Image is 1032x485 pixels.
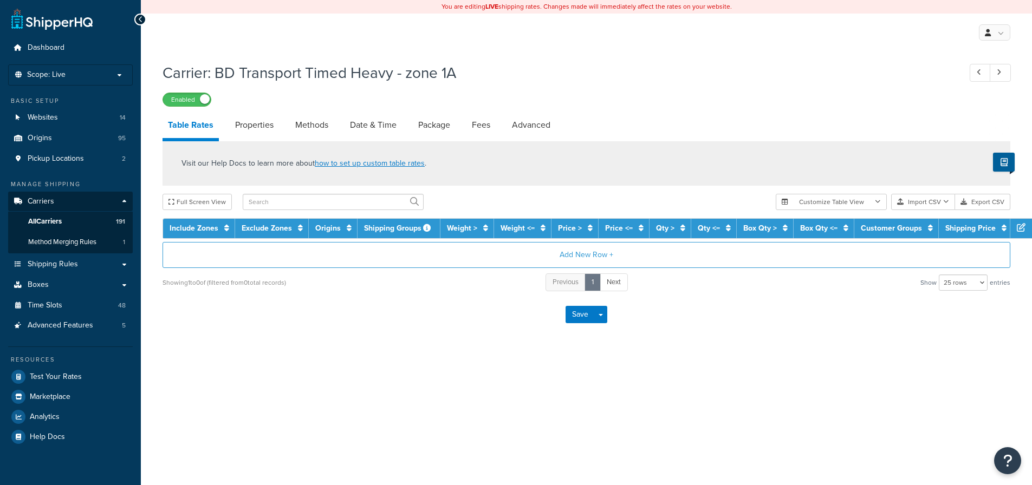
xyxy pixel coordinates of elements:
[8,128,133,148] li: Origins
[605,222,633,234] a: Price <=
[30,432,65,442] span: Help Docs
[28,197,54,206] span: Carriers
[163,275,286,290] div: Showing 1 to 0 of (filtered from 0 total records)
[990,275,1010,290] span: entries
[242,222,292,234] a: Exclude Zones
[163,242,1010,268] button: Add New Row +
[170,222,218,234] a: Include Zones
[28,260,78,269] span: Shipping Rules
[243,194,424,210] input: Search
[656,222,674,234] a: Qty >
[743,222,777,234] a: Box Qty >
[8,296,133,316] a: Time Slots48
[413,112,456,138] a: Package
[8,367,133,386] a: Test Your Rates
[27,70,66,80] span: Scope: Live
[8,355,133,364] div: Resources
[447,222,477,234] a: Weight >
[891,194,955,210] button: Import CSV
[8,254,133,274] a: Shipping Rules
[28,321,93,330] span: Advanced Features
[163,194,232,210] button: Full Screen View
[358,219,440,238] th: Shipping Groups
[776,194,887,210] button: Customize Table View
[955,194,1010,210] button: Export CSV
[163,112,219,141] a: Table Rates
[8,232,133,252] a: Method Merging Rules1
[558,222,582,234] a: Price >
[181,158,426,169] p: Visit our Help Docs to learn more about .
[546,273,586,291] a: Previous
[315,158,425,169] a: how to set up custom table rates
[28,301,62,310] span: Time Slots
[8,407,133,427] a: Analytics
[8,149,133,169] a: Pickup Locations2
[920,275,937,290] span: Show
[8,316,133,336] li: Advanced Features
[990,64,1011,82] a: Next Record
[122,154,126,163] span: 2
[345,112,402,138] a: Date & Time
[28,43,64,53] span: Dashboard
[122,321,126,330] span: 5
[8,149,133,169] li: Pickup Locations
[28,280,49,290] span: Boxes
[8,296,133,316] li: Time Slots
[28,217,62,226] span: All Carriers
[8,232,133,252] li: Method Merging Rules
[163,93,211,106] label: Enabled
[28,238,96,247] span: Method Merging Rules
[118,301,126,310] span: 48
[28,113,58,122] span: Websites
[8,192,133,253] li: Carriers
[607,277,621,287] span: Next
[28,134,52,143] span: Origins
[120,113,126,122] span: 14
[116,217,125,226] span: 191
[28,154,84,163] span: Pickup Locations
[585,273,601,291] a: 1
[993,153,1015,172] button: Show Help Docs
[30,412,60,422] span: Analytics
[8,108,133,128] a: Websites14
[566,306,595,323] button: Save
[553,277,579,287] span: Previous
[8,108,133,128] li: Websites
[501,222,535,234] a: Weight <=
[8,180,133,189] div: Manage Shipping
[123,238,125,247] span: 1
[163,62,950,83] h1: Carrier: BD Transport Timed Heavy - zone 1A
[945,222,996,234] a: Shipping Price
[507,112,556,138] a: Advanced
[8,38,133,58] a: Dashboard
[315,222,341,234] a: Origins
[8,316,133,336] a: Advanced Features5
[290,112,334,138] a: Methods
[30,392,70,402] span: Marketplace
[466,112,496,138] a: Fees
[118,134,126,143] span: 95
[8,96,133,106] div: Basic Setup
[800,222,838,234] a: Box Qty <=
[970,64,991,82] a: Previous Record
[230,112,279,138] a: Properties
[698,222,720,234] a: Qty <=
[8,387,133,407] a: Marketplace
[8,275,133,295] a: Boxes
[8,128,133,148] a: Origins95
[861,222,922,234] a: Customer Groups
[30,372,82,382] span: Test Your Rates
[8,212,133,232] a: AllCarriers191
[600,273,628,291] a: Next
[8,427,133,447] a: Help Docs
[8,192,133,212] a: Carriers
[994,447,1021,474] button: Open Resource Center
[485,2,498,11] b: LIVE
